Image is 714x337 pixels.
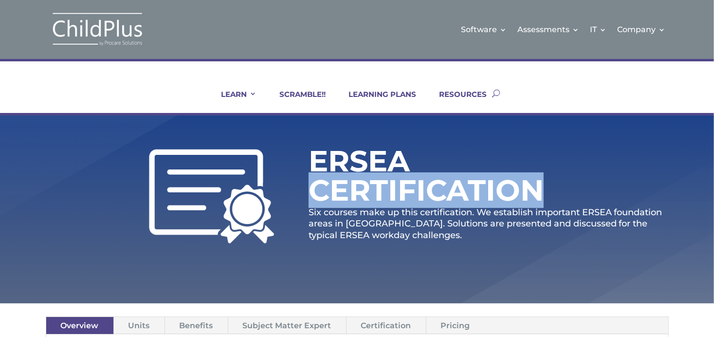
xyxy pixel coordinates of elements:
a: RESOURCES [427,90,487,113]
a: SCRAMBLE!! [267,90,326,113]
a: Units [114,317,165,334]
a: Software [461,10,507,49]
a: Benefits [165,317,228,334]
a: LEARNING PLANS [336,90,416,113]
a: IT [590,10,606,49]
a: Pricing [426,317,485,334]
a: Assessments [517,10,579,49]
a: Company [617,10,665,49]
a: Certification [347,317,426,334]
a: Subject Matter Expert [228,317,346,334]
a: LEARN [209,90,256,113]
p: Six courses make up this certification. We establish important ERSEA foundation areas in [GEOGRAP... [309,207,669,241]
a: Overview [46,317,113,334]
h1: ERSEA Certification [309,147,567,210]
